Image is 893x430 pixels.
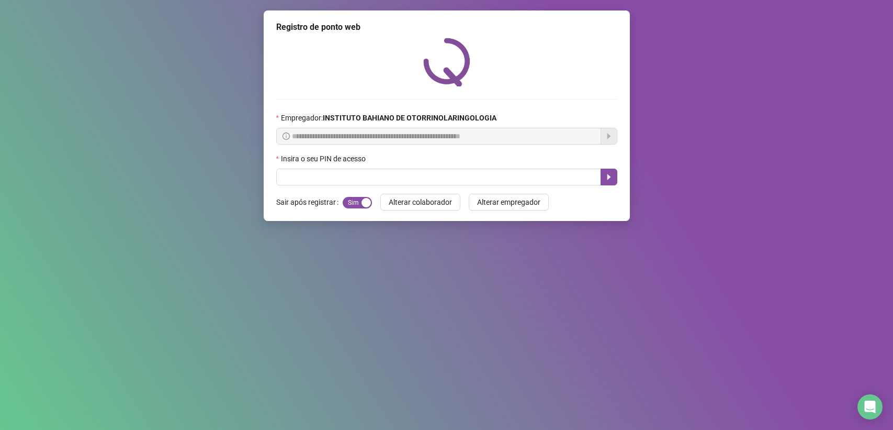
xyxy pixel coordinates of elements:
label: Insira o seu PIN de acesso [276,153,372,164]
div: Open Intercom Messenger [857,394,883,420]
button: Alterar colaborador [380,194,460,211]
span: caret-right [605,173,613,181]
label: Sair após registrar [276,194,343,211]
img: QRPoint [423,38,470,86]
span: Alterar colaborador [389,196,452,208]
button: Alterar empregador [469,194,549,211]
strong: INSTITUTO BAHIANO DE OTORRINOLARINGOLOGIA [323,114,496,122]
span: Empregador : [281,112,496,124]
span: info-circle [282,133,290,140]
span: Alterar empregador [477,196,540,208]
div: Registro de ponto web [276,21,617,34]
